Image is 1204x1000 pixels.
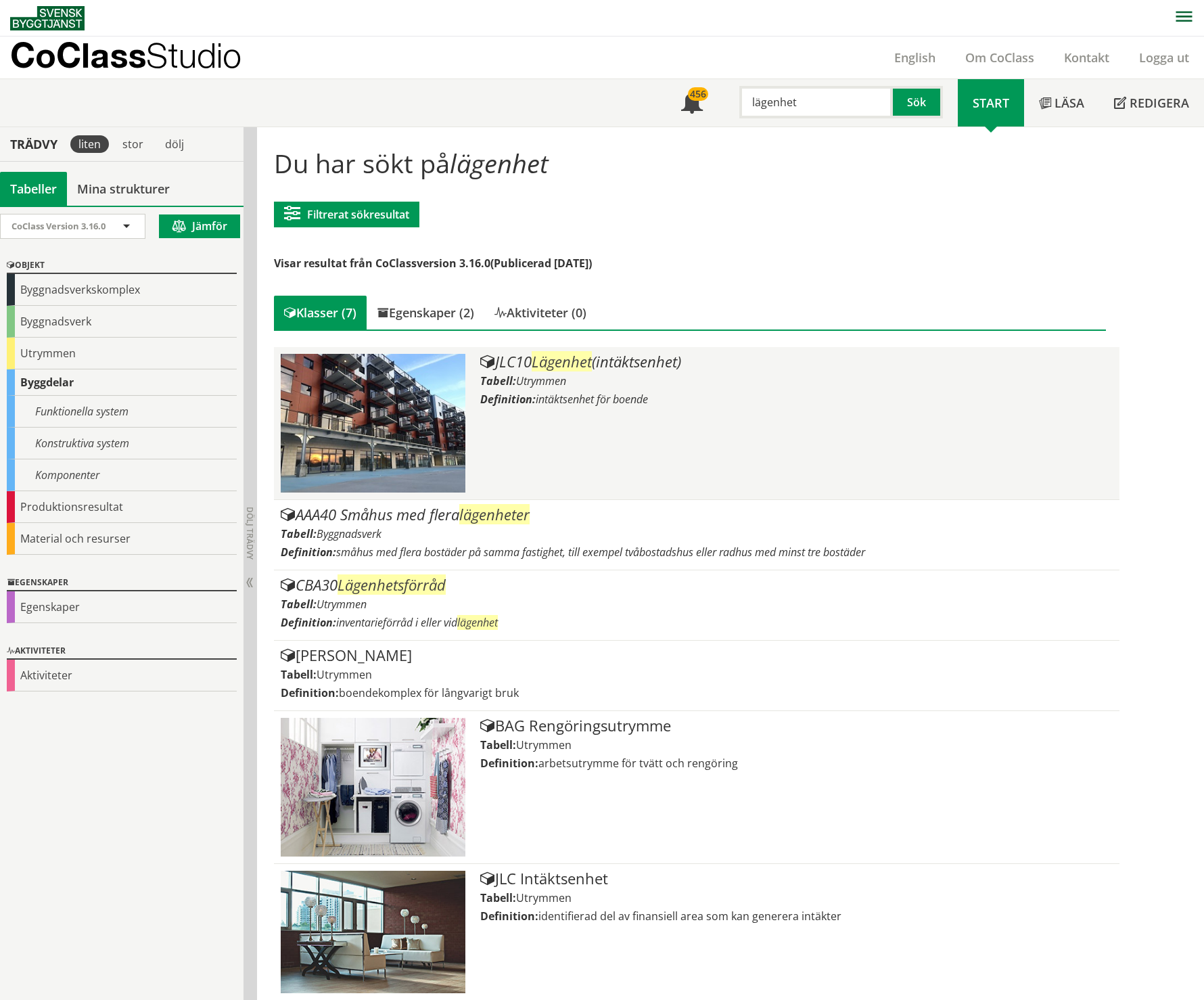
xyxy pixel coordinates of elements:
a: Kontakt [1049,49,1124,66]
span: Studio [146,35,241,75]
div: Trädvy [3,137,65,152]
span: Läsa [1055,95,1084,111]
img: Tabell [281,718,465,857]
label: Tabell: [281,526,317,541]
span: Utrymmen [516,373,566,388]
div: Konstruktiva system [7,428,237,459]
span: Utrymmen [516,890,572,905]
span: Lägenhet [532,351,592,371]
div: 456 [688,87,708,101]
label: Tabell: [281,597,317,612]
div: Objekt [7,258,237,274]
a: Om CoClass [950,49,1049,66]
a: Mina strukturer [67,172,180,206]
a: English [879,49,950,66]
span: identifierad del av finansiell area som kan generera intäkter [538,909,841,924]
a: 456 [666,79,718,127]
span: Utrymmen [317,597,367,612]
a: Logga ut [1124,49,1204,66]
div: [PERSON_NAME] [281,647,1112,664]
div: JLC Intäktsenhet [480,871,1112,887]
span: Visar resultat från CoClassversion 3.16.0 [274,256,490,271]
span: Redigera [1130,95,1189,111]
div: liten [70,135,109,153]
img: Tabell [281,354,465,493]
a: Läsa [1024,79,1099,127]
span: intäktsenhet för boende [536,392,648,407]
span: arbetsutrymme för tvätt och rengöring [538,756,738,771]
div: Produktionsresultat [7,491,237,523]
label: Definition: [480,392,536,407]
span: lägenheter [459,504,530,524]
span: inventarieförråd i eller vid [336,615,498,630]
span: Utrymmen [516,737,572,752]
div: dölj [157,135,192,153]
label: Definition: [281,685,339,700]
img: Tabell [281,871,465,993]
div: Komponenter [7,459,237,491]
button: Sök [893,86,943,118]
span: Utrymmen [317,667,372,682]
div: Byggdelar [7,369,237,396]
label: Definition: [480,909,538,924]
span: småhus med flera bostäder på samma fastighet, till exempel tvåbostadshus eller radhus med minst t... [336,545,865,560]
span: Notifikationer [681,93,703,115]
span: Dölj trädvy [244,507,256,560]
div: Utrymmen [7,338,237,369]
span: boendekomplex för långvarigt bruk [339,685,519,700]
div: Klasser (7) [274,296,367,329]
a: Start [958,79,1024,127]
label: Tabell: [480,890,516,905]
span: CoClass Version 3.16.0 [11,220,106,232]
label: Tabell: [281,667,317,682]
button: Jämför [159,214,240,238]
div: Byggnadsverkskomplex [7,274,237,306]
p: CoClass [10,47,241,63]
label: Tabell: [480,373,516,388]
div: AAA40 Småhus med flera [281,507,1112,523]
div: Egenskaper (2) [367,296,484,329]
label: Definition: [281,615,336,630]
label: Tabell: [480,737,516,752]
button: Filtrerat sökresultat [274,202,419,227]
span: lägenhet [457,615,498,630]
h1: Du har sökt på [274,148,1105,178]
div: Egenskaper [7,575,237,591]
div: Aktiviteter [7,643,237,660]
div: Aktiviteter (0) [484,296,597,329]
div: Material och resurser [7,523,237,555]
label: Definition: [281,545,336,560]
label: Definition: [480,756,538,771]
a: Redigera [1099,79,1204,127]
div: Aktiviteter [7,660,237,691]
span: lägenhet [450,145,549,181]
div: CBA30 [281,577,1112,593]
span: Start [973,95,1009,111]
span: Byggnadsverk [317,526,381,541]
div: Byggnadsverk [7,306,237,338]
div: BAG Rengöringsutrymme [480,718,1112,734]
img: Svensk Byggtjänst [10,6,85,30]
a: CoClassStudio [10,37,271,78]
input: Sök [739,86,893,118]
div: Funktionella system [7,396,237,428]
span: Lägenhetsförråd [338,574,446,595]
span: (Publicerad [DATE]) [490,256,592,271]
div: Egenskaper [7,591,237,623]
div: stor [114,135,152,153]
div: JLC10 (intäktsenhet) [480,354,1112,370]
